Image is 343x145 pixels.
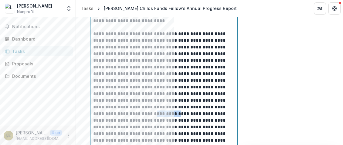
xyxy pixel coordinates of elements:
div: Tasks [81,5,93,12]
span: Notifications [12,24,71,29]
a: Documents [2,71,73,81]
a: Tasks [2,46,73,56]
p: [EMAIL_ADDRESS][DOMAIN_NAME] [16,136,62,141]
img: Leah Elias [5,4,15,13]
span: Nonprofit [17,9,34,15]
div: Tasks [12,48,68,54]
button: More [65,132,72,139]
button: Get Help [328,2,341,15]
a: Dashboard [2,34,73,44]
div: [PERSON_NAME] [17,3,52,9]
div: Leah Elias [6,133,11,137]
div: Dashboard [12,36,68,42]
div: [PERSON_NAME] Childs Funds Fellow’s Annual Progress Report [104,5,237,12]
p: [PERSON_NAME] [16,130,47,136]
p: User [50,130,62,136]
button: Notifications [2,22,73,31]
button: Open entity switcher [65,2,73,15]
div: Proposals [12,61,68,67]
nav: breadcrumb [78,4,239,13]
a: Proposals [2,59,73,69]
button: Partners [314,2,326,15]
div: Documents [12,73,68,79]
a: Tasks [78,4,96,13]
